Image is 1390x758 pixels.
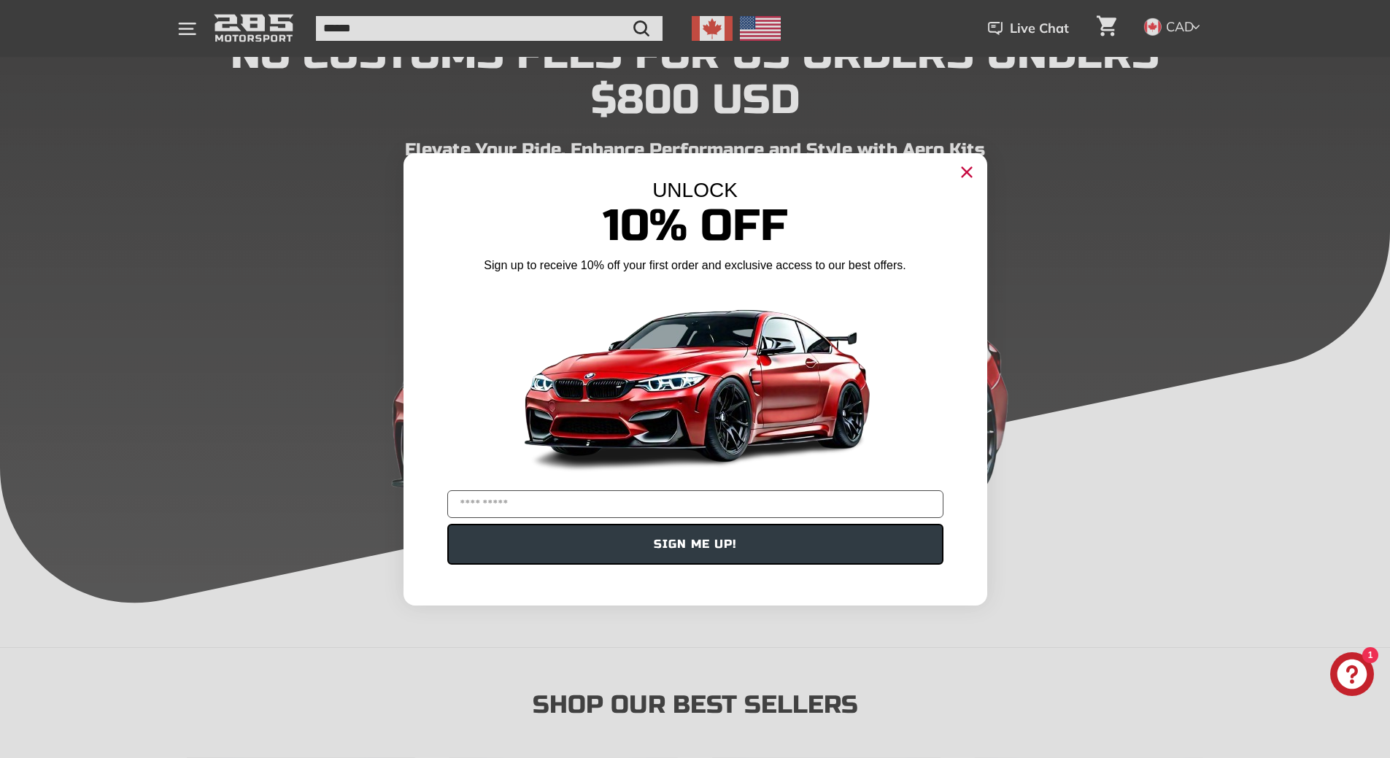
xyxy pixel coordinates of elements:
button: Close dialog [955,161,978,184]
span: Sign up to receive 10% off your first order and exclusive access to our best offers. [484,259,906,271]
inbox-online-store-chat: Shopify online store chat [1326,652,1378,700]
button: SIGN ME UP! [447,524,943,565]
img: Banner showing BMW 4 Series Body kit [513,279,878,484]
span: UNLOCK [652,179,738,201]
span: 10% Off [603,199,788,252]
input: YOUR EMAIL [447,490,943,518]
